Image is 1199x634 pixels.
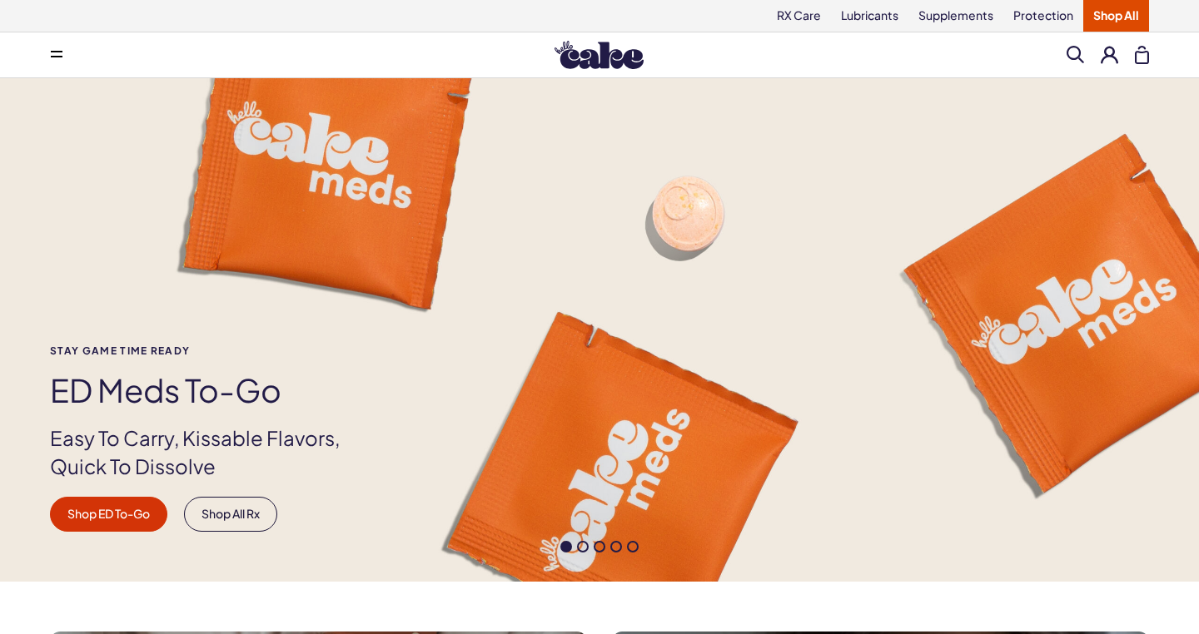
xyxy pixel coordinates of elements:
[50,497,167,532] a: Shop ED To-Go
[50,424,368,480] p: Easy To Carry, Kissable Flavors, Quick To Dissolve
[50,345,368,356] span: Stay Game time ready
[50,373,368,408] h1: ED Meds to-go
[184,497,277,532] a: Shop All Rx
[555,41,644,69] img: Hello Cake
